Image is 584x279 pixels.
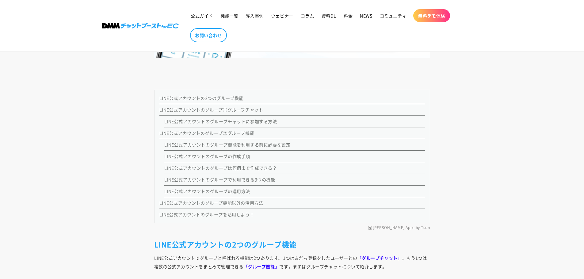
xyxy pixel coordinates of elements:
[271,13,293,18] span: ウェビナー
[244,263,280,270] strong: 「グループ機能」
[164,165,277,171] a: LINE公式アカウントのグループは何個まで作成できる？
[187,9,217,22] a: 公式ガイド
[416,225,420,230] span: by
[164,188,250,194] a: LINE公式アカウントのグループの運用方法
[164,141,291,148] a: LINE公式アカウントのグループ機能を利用する前に必要な設定
[102,23,179,28] img: 株式会社DMM Boost
[297,9,318,22] a: コラム
[413,9,450,22] a: 無料デモ体験
[344,13,353,18] span: 料金
[242,9,267,22] a: 導入事例
[191,13,213,18] span: 公式ガイド
[340,9,356,22] a: 料金
[190,28,227,42] a: お問い合わせ
[322,13,336,18] span: 資料DL
[318,9,340,22] a: 資料DL
[195,32,222,38] span: お問い合わせ
[217,9,242,22] a: 機能一覧
[376,9,410,22] a: コミュニティ
[159,130,254,136] a: LINE公式アカウントのグループ②グループ機能
[164,176,275,183] a: LINE公式アカウントのグループで利用できる3つの機能
[368,226,372,230] img: RuffRuff Apps
[267,9,297,22] a: ウェビナー
[301,13,314,18] span: コラム
[360,13,372,18] span: NEWS
[421,225,430,230] a: Tsun
[159,211,254,217] a: LINE公式アカウントのグループを活用しよう！
[164,153,250,159] a: LINE公式アカウントのグループの作成手順
[356,9,376,22] a: NEWS
[380,13,407,18] span: コミュニティ
[246,13,263,18] span: 導入事例
[159,107,263,113] a: LINE公式アカウントのグループ①グループチャット
[357,255,402,261] strong: 「グループチャット」
[220,13,238,18] span: 機能一覧
[164,118,277,124] a: LINE公式アカウントのグループチャットに参加する方法
[373,225,415,230] a: [PERSON_NAME] Apps
[159,200,263,206] a: LINE公式アカウントのグループ機能以外の活用方法
[418,13,445,18] span: 無料デモ体験
[154,239,430,249] h2: LINE公式アカウントの2つのグループ機能
[159,95,244,101] a: LINE公式アカウントの2つのグループ機能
